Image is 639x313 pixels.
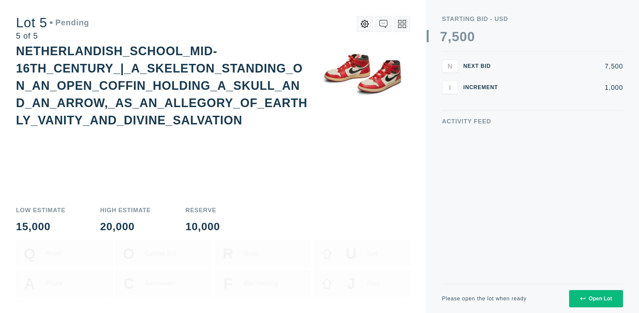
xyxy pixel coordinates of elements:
div: Reserve [185,207,220,213]
div: 15,000 [16,221,66,232]
div: Starting Bid - USD [442,16,623,22]
div: 10,000 [185,221,220,232]
div: Open Lot [580,296,612,302]
span: I [449,83,451,91]
div: 7,500 [509,63,623,70]
div: Activity Feed [442,118,623,124]
div: Please open the lot when ready [442,296,527,301]
div: 0 [467,30,475,43]
div: 0 [460,30,467,43]
button: I [442,81,458,94]
div: Next Bid [463,64,503,69]
div: 5 of 5 [16,32,89,40]
span: N [448,62,452,70]
div: 7 [440,30,448,43]
button: N [442,60,458,73]
div: 20,000 [100,221,151,232]
div: , [448,30,452,163]
div: Low Estimate [16,207,66,213]
div: Pending [50,19,89,27]
div: 5 [452,30,459,43]
div: Lot 5 [16,16,89,29]
div: High Estimate [100,207,151,213]
div: 1,000 [509,84,623,91]
div: Increment [463,85,503,90]
button: Open Lot [569,290,623,307]
div: NETHERLANDISH_SCHOOL_MID-16TH_CENTURY_|_A_SKELETON_STANDING_ON_AN_OPEN_COFFIN_HOLDING_A_SKULL_AND... [16,44,308,127]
